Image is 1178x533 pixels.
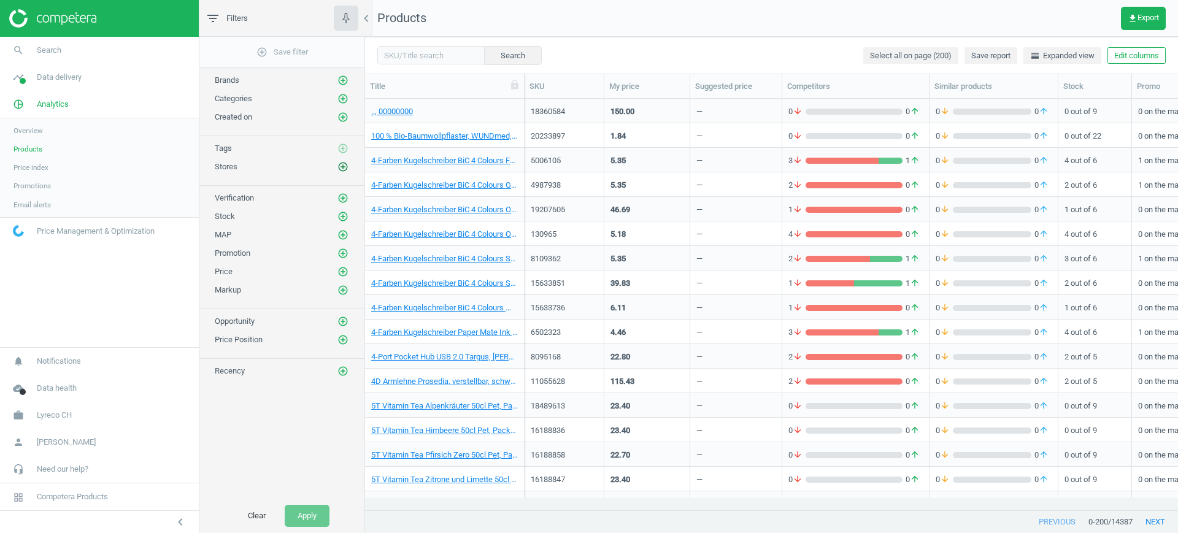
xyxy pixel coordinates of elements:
i: add_circle_outline [337,211,348,222]
span: 0 [903,401,923,412]
input: SKU/Title search [377,46,485,64]
div: — [696,106,703,121]
button: horizontal_splitExpanded view [1023,47,1101,64]
div: 0 out of 22 [1064,125,1125,146]
span: 0 [1031,204,1052,215]
span: 0 [936,376,953,387]
span: 2 [788,376,806,387]
div: Similar products [934,81,1053,92]
span: Price Management & Optimization [37,226,155,237]
i: add_circle_outline [337,248,348,259]
div: — [696,401,703,416]
span: 1 [788,302,806,313]
i: arrow_upward [910,425,920,436]
i: add_circle_outline [337,143,348,154]
span: Need our help? [37,464,88,475]
i: timeline [7,66,30,89]
i: headset_mic [7,458,30,481]
a: 100 % Bio-Baumwollpflaster, WUNDmed, 02-105, 19x63mm, Packung mit 10 Stück, 4260206629924 [371,131,518,142]
div: 20233897 [531,131,598,142]
span: 0 [788,131,806,142]
span: Data health [37,383,77,394]
button: Save report [964,47,1017,64]
button: add_circle_outline [337,365,349,377]
span: 1 [788,278,806,289]
div: SKU [529,81,599,92]
a: 4D Armlehne Prosedia, verstellbar, schwarz, 4016849654867 [371,376,518,387]
span: 3 [788,155,806,166]
div: 115.43 [610,376,634,387]
span: Opportunity [215,316,255,326]
button: add_circle_outlineSave filter [199,40,364,64]
div: Stock [1063,81,1126,92]
i: arrow_upward [1039,155,1049,166]
div: 15633736 [531,302,598,313]
span: 0 [903,302,923,313]
i: add_circle_outline [337,229,348,240]
i: arrow_downward [793,278,803,289]
span: 0 [936,327,953,338]
i: arrow_downward [793,106,803,117]
i: arrow_upward [1039,204,1049,215]
i: add_circle_outline [337,75,348,86]
span: Data delivery [37,72,82,83]
i: arrow_upward [1039,425,1049,436]
span: 0 [903,106,923,117]
span: 0 [1031,180,1052,191]
div: My price [609,81,685,92]
i: arrow_downward [940,278,950,289]
div: — [696,155,703,171]
i: arrow_upward [1039,253,1049,264]
img: wGWNvw8QSZomAAAAABJRU5ErkJggg== [13,225,24,237]
i: arrow_upward [910,155,920,166]
button: add_circle_outline [337,161,349,173]
div: 8109362 [531,253,598,264]
button: Select all on page (200) [863,47,958,64]
i: arrow_downward [793,425,803,436]
i: add_circle_outline [337,161,348,172]
div: Title [370,81,519,92]
a: .., 00000000 [371,106,413,117]
div: — [696,278,703,293]
i: arrow_downward [940,253,950,264]
i: cloud_done [7,377,30,400]
div: 2 out of 5 [1064,370,1125,391]
i: arrow_upward [910,229,920,240]
span: Expanded view [1030,50,1095,61]
button: add_circle_outline [337,192,349,204]
div: 0 out of 9 [1064,394,1125,416]
i: arrow_downward [793,155,803,166]
div: — [696,204,703,220]
button: add_circle_outline [337,111,349,123]
i: arrow_downward [793,351,803,362]
i: arrow_upward [910,180,920,191]
i: arrow_downward [793,253,803,264]
i: arrow_upward [1039,106,1049,117]
div: 18489613 [531,401,598,412]
div: 5.35 [610,155,626,166]
i: arrow_downward [793,229,803,240]
div: — [696,229,703,244]
span: 0 [936,278,953,289]
div: 2 out of 5 [1064,345,1125,367]
span: Categories [215,94,252,103]
i: notifications [7,350,30,373]
span: 0 [1031,131,1052,142]
div: 2 out of 6 [1064,174,1125,195]
span: Export [1128,13,1159,23]
span: Notifications [37,356,81,367]
i: arrow_downward [793,302,803,313]
button: add_circle_outline [337,229,349,241]
span: 0 [1031,302,1052,313]
i: add_circle_outline [337,266,348,277]
div: Competitors [787,81,924,92]
i: arrow_downward [793,327,803,338]
i: arrow_upward [1039,376,1049,387]
div: 1 out of 6 [1064,296,1125,318]
span: Stock [215,212,235,221]
div: Suggested price [695,81,777,92]
div: 18360584 [531,106,598,117]
div: 23.40 [610,425,630,436]
span: 4 [788,229,806,240]
i: get_app [1128,13,1138,23]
